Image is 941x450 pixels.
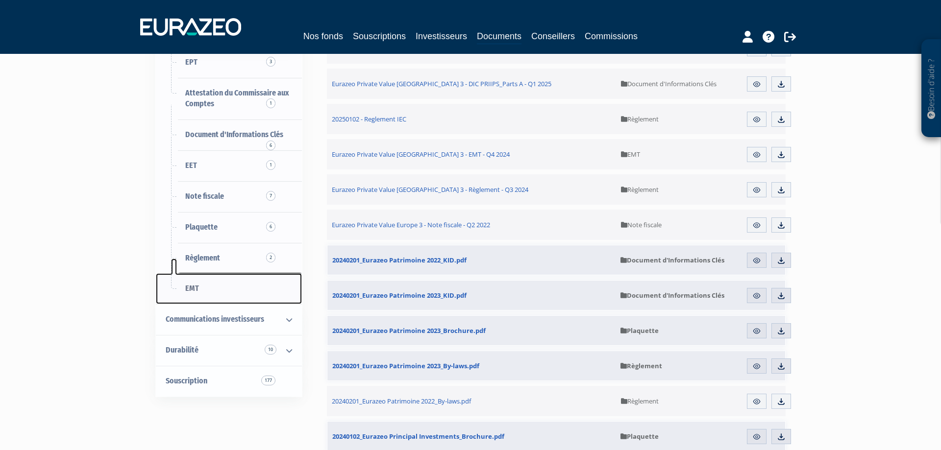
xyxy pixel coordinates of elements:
a: EET1 [156,150,302,181]
span: Document d'Informations Clés [620,256,724,264]
a: Plaquette6 [156,212,302,243]
span: Durabilité [166,345,198,355]
p: Besoin d'aide ? [926,45,937,133]
span: Règlement [620,361,662,370]
a: Eurazeo Private Value [GEOGRAPHIC_DATA] 3 - Règlement - Q3 2024 [327,174,616,205]
a: 20240201_Eurazeo Patrimoine 2023_KID.pdf [327,281,616,310]
span: 3 [266,57,275,67]
img: eye.svg [752,327,761,335]
a: Durabilité 10 [156,335,302,366]
span: 20250102 - Reglement IEC [332,115,406,123]
span: Règlement [185,253,220,262]
a: Souscriptions [353,29,406,43]
a: Investisseurs [416,29,467,43]
img: eye.svg [752,432,761,441]
img: eye.svg [752,150,761,159]
a: 20250102 - Reglement IEC [327,104,616,134]
a: EMT [156,273,302,304]
img: download.svg [777,327,786,335]
span: Règlement [621,397,659,405]
a: Eurazeo Private Value Europe 3 - Note fiscale - Q2 2022 [327,210,616,240]
a: Eurazeo Private Value [GEOGRAPHIC_DATA] 3 - EMT - Q4 2024 [327,139,616,169]
a: Document d'Informations Clés6 [156,119,302,150]
img: eye.svg [752,256,761,265]
a: EPT3 [156,47,302,78]
span: 20240201_Eurazeo Patrimoine 2023_KID.pdf [332,291,467,300]
a: Conseillers [531,29,575,43]
span: Plaquette [620,432,659,441]
a: Attestation du Commissaire aux Comptes1 [156,78,302,120]
span: 1 [266,98,275,108]
span: EMT [621,150,640,159]
img: download.svg [777,291,786,300]
a: 20240201_Eurazeo Patrimoine 2023_Brochure.pdf [327,316,616,345]
span: 177 [261,376,275,385]
img: 1732889491-logotype_eurazeo_blanc_rvb.png [140,18,241,36]
span: 2 [266,253,275,262]
img: eye.svg [752,362,761,371]
span: Communications investisseurs [166,314,264,324]
span: Note fiscale [185,191,224,201]
img: download.svg [777,115,786,124]
a: Eurazeo Private Value [GEOGRAPHIC_DATA] 3 - DIC PRIIPS_Parts A - Q1 2025 [327,69,616,99]
img: eye.svg [752,115,761,124]
img: download.svg [777,362,786,371]
span: Souscription [166,376,207,385]
span: Document d'Informations Clés [620,291,724,300]
span: 1 [266,160,275,170]
span: 20240201_Eurazeo Patrimoine 2022_By-laws.pdf [332,397,471,405]
span: Plaquette [620,326,659,335]
span: Note fiscale [621,220,662,229]
span: EPT [185,57,198,67]
a: Communications investisseurs [156,304,302,335]
span: 20240201_Eurazeo Patrimoine 2023_Brochure.pdf [332,326,486,335]
span: Eurazeo Private Value [GEOGRAPHIC_DATA] 3 - EMT - Q4 2024 [332,150,510,159]
span: 20240102_Eurazeo Principal Investments_Brochure.pdf [332,432,504,441]
span: 7 [266,191,275,201]
a: Documents [477,29,521,45]
img: eye.svg [752,397,761,406]
span: 6 [266,141,275,150]
span: Règlement [621,115,659,123]
span: Plaquette [185,222,218,232]
a: Règlement2 [156,243,302,274]
span: 6 [266,222,275,232]
span: 20240201_Eurazeo Patrimoine 2022_KID.pdf [332,256,467,264]
span: Eurazeo Private Value Europe 3 - Note fiscale - Q2 2022 [332,220,490,229]
img: download.svg [777,432,786,441]
span: Attestation du Commissaire aux Comptes [185,88,289,109]
img: eye.svg [752,186,761,194]
a: Souscription177 [156,366,302,397]
span: EET [185,161,197,170]
a: Nos fonds [303,29,343,43]
img: download.svg [777,221,786,230]
span: Eurazeo Private Value [GEOGRAPHIC_DATA] 3 - DIC PRIIPS_Parts A - Q1 2025 [332,79,551,88]
img: eye.svg [752,291,761,300]
a: 20240201_Eurazeo Patrimoine 2023_By-laws.pdf [327,351,616,380]
span: 10 [265,345,276,355]
img: download.svg [777,80,786,89]
img: download.svg [777,256,786,265]
img: eye.svg [752,80,761,89]
a: 20240201_Eurazeo Patrimoine 2022_By-laws.pdf [327,386,616,416]
span: Document d'Informations Clés [185,130,283,139]
img: download.svg [777,186,786,194]
span: EMT [185,284,199,293]
img: download.svg [777,397,786,406]
a: 20240201_Eurazeo Patrimoine 2022_KID.pdf [327,245,616,275]
span: Règlement [621,185,659,194]
span: Document d'Informations Clés [621,79,717,88]
a: Commissions [585,29,638,43]
img: download.svg [777,150,786,159]
a: Note fiscale7 [156,181,302,212]
img: eye.svg [752,221,761,230]
span: 20240201_Eurazeo Patrimoine 2023_By-laws.pdf [332,361,479,370]
span: Eurazeo Private Value [GEOGRAPHIC_DATA] 3 - Règlement - Q3 2024 [332,185,528,194]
